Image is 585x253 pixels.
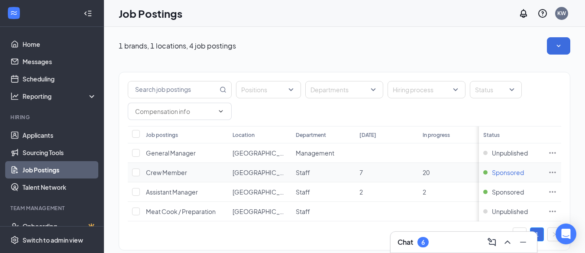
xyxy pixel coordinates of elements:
[233,149,296,157] span: [GEOGRAPHIC_DATA]
[291,163,355,182] td: Staff
[220,86,226,93] svg: MagnifyingGlass
[228,163,291,182] td: Derby
[485,235,499,249] button: ComposeMessage
[23,92,97,101] div: Reporting
[233,188,296,196] span: [GEOGRAPHIC_DATA]
[502,237,513,247] svg: ChevronUp
[10,236,19,244] svg: Settings
[23,217,97,235] a: OnboardingCrown
[513,227,527,241] button: left
[492,207,528,216] span: Unpublished
[228,202,291,221] td: Derby
[423,188,426,196] span: 2
[23,144,97,161] a: Sourcing Tools
[23,53,97,70] a: Messages
[291,143,355,163] td: Management
[398,237,413,247] h3: Chat
[296,149,334,157] span: Management
[146,149,196,157] span: General Manager
[296,169,310,176] span: Staff
[146,208,216,215] span: Meat Cook / Preparation
[552,232,557,237] span: right
[233,131,255,139] div: Location
[296,208,310,215] span: Staff
[418,126,482,143] th: In progress
[23,70,97,88] a: Scheduling
[492,168,524,177] span: Sponsored
[554,42,563,50] svg: SmallChevronDown
[217,108,224,115] svg: ChevronDown
[10,92,19,101] svg: Analysis
[135,107,214,116] input: Compensation info
[146,169,187,176] span: Crew Member
[537,8,548,19] svg: QuestionInfo
[518,237,528,247] svg: Minimize
[548,207,557,216] svg: Ellipses
[23,178,97,196] a: Talent Network
[146,188,198,196] span: Assistant Manager
[119,41,236,51] p: 1 brands, 1 locations, 4 job postings
[23,126,97,144] a: Applicants
[487,237,497,247] svg: ComposeMessage
[492,188,524,196] span: Sponsored
[556,224,576,244] div: Open Intercom Messenger
[516,235,530,249] button: Minimize
[359,169,363,176] span: 7
[228,143,291,163] td: Derby
[557,10,566,17] div: KW
[547,37,570,55] button: SmallChevronDown
[23,161,97,178] a: Job Postings
[355,126,418,143] th: [DATE]
[233,169,296,176] span: [GEOGRAPHIC_DATA]
[119,6,182,21] h1: Job Postings
[548,188,557,196] svg: Ellipses
[421,239,425,246] div: 6
[228,182,291,202] td: Derby
[548,168,557,177] svg: Ellipses
[23,36,97,53] a: Home
[296,131,326,139] div: Department
[146,131,178,139] div: Job postings
[492,149,528,157] span: Unpublished
[10,114,95,121] div: Hiring
[530,227,544,241] li: 1
[23,236,83,244] div: Switch to admin view
[548,149,557,157] svg: Ellipses
[359,188,363,196] span: 2
[513,227,527,241] li: Previous Page
[128,81,218,98] input: Search job postings
[10,9,18,17] svg: WorkstreamLogo
[547,227,561,241] button: right
[10,204,95,212] div: Team Management
[291,202,355,221] td: Staff
[479,126,544,143] th: Status
[84,9,92,18] svg: Collapse
[291,182,355,202] td: Staff
[547,227,561,241] li: Next Page
[501,235,514,249] button: ChevronUp
[518,8,529,19] svg: Notifications
[423,169,430,176] span: 20
[296,188,310,196] span: Staff
[530,228,543,241] a: 1
[233,208,296,215] span: [GEOGRAPHIC_DATA]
